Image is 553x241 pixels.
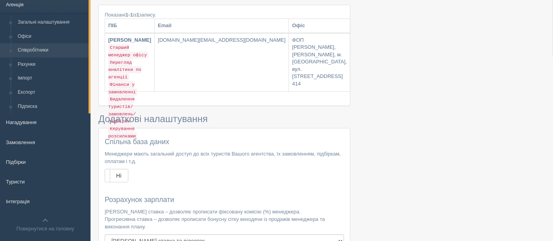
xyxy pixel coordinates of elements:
[155,19,289,33] th: Email
[105,150,344,165] p: Менеджери мають загальний доступ до всіх туристів Вашого агентства, їх замовленням, підбіркам, оп...
[105,169,128,182] label: Ні
[105,138,344,146] h4: Спільна база даних
[105,196,344,204] h4: Розрахунок зарплати
[98,114,350,124] h3: Додаткові налаштування
[105,11,344,19] div: Показані із запису.
[108,125,137,140] code: Керування розсилками
[289,33,350,91] a: ФОП [PERSON_NAME], [PERSON_NAME], м. [GEOGRAPHIC_DATA], вул. [STREET_ADDRESS] 414
[108,96,136,125] code: Видалення туристів/замовлень/підбірок
[155,33,289,91] a: [DOMAIN_NAME][EMAIL_ADDRESS][DOMAIN_NAME]
[108,44,148,59] code: Старший менеджер офісу
[14,57,89,72] a: Рахунки
[14,100,89,114] a: Підписка
[14,71,89,85] a: Імпорт
[14,30,89,44] a: Офіси
[289,19,350,33] th: Офіс
[105,33,154,91] a: [PERSON_NAME] Старший менеджер офісу Перегляд аналітики по агенції Фінанси у замовленні Видалення...
[14,15,89,30] a: Загальні налаштування
[108,81,137,96] code: Фінанси у замовленні
[105,208,344,230] p: [PERSON_NAME] ставка – дозволяє прописати фіксовану комісію (%) менеджера. Прогресивна ставка – д...
[137,12,139,18] b: 1
[14,43,89,57] a: Співробітники
[105,19,155,33] th: ПІБ
[108,59,141,81] code: Перегляд аналітики по агенції
[126,12,133,18] b: 1-1
[108,37,151,43] b: [PERSON_NAME]
[14,85,89,100] a: Експорт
